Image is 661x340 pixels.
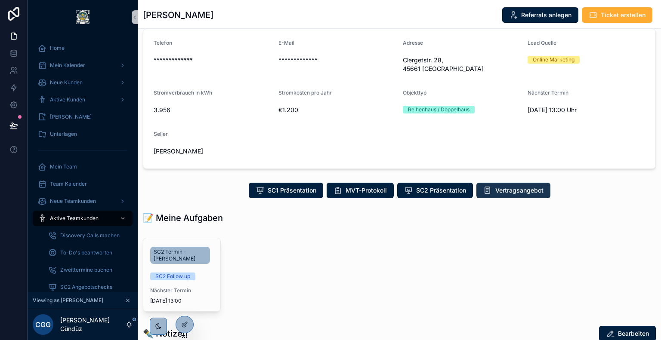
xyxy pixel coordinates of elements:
[278,89,332,96] span: Stromkosten pro Jahr
[476,183,550,198] button: Vertragsangebot
[50,96,85,103] span: Aktive Kunden
[346,186,387,195] span: MVT-Protokoll
[397,183,473,198] button: SC2 Präsentation
[33,159,133,175] a: Mein Team
[43,245,133,260] a: To-Do's beantworten
[60,249,112,256] span: To-Do's beantworten
[143,328,188,340] h1: ✒️ Notizen
[582,7,652,23] button: Ticket erstellen
[403,56,521,73] span: Clergetstr. 28, 45661 [GEOGRAPHIC_DATA]
[33,176,133,192] a: Team Kalender
[268,186,316,195] span: SC1 Präsentation
[43,228,133,243] a: Discovery Calls machen
[33,109,133,125] a: [PERSON_NAME]
[33,58,133,73] a: Mein Kalender
[50,198,96,205] span: Neue Teamkunden
[60,266,112,273] span: Zweittermine buchen
[528,89,568,96] span: Nächster Termin
[50,215,99,222] span: Aktive Teamkunden
[618,329,649,338] span: Bearbeiten
[50,79,83,86] span: Neue Kunden
[278,40,294,46] span: E-Mail
[33,297,103,304] span: Viewing as [PERSON_NAME]
[249,183,323,198] button: SC1 Präsentation
[528,40,556,46] span: Lead Quelle
[154,147,272,156] span: [PERSON_NAME]
[50,113,92,120] span: [PERSON_NAME]
[155,273,190,280] div: SC2 Follow up
[43,279,133,295] a: SC2 Angebotschecks
[278,106,396,114] span: €1.200
[521,11,571,19] span: Referrals anlegen
[33,193,133,209] a: Neue Teamkunden
[154,40,172,46] span: Telefon
[33,40,133,56] a: Home
[50,131,77,138] span: Unterlagen
[143,212,223,224] h1: 📝 Meine Aufgaben
[50,181,87,187] span: Team Kalender
[76,10,90,24] img: App logo
[35,319,51,330] span: CGG
[416,186,466,195] span: SC2 Präsentation
[60,284,112,291] span: SC2 Angebotschecks
[33,75,133,90] a: Neue Kunden
[601,11,646,19] span: Ticket erstellen
[154,89,212,96] span: Stromverbrauch in kWh
[403,40,423,46] span: Adresse
[60,232,120,239] span: Discovery Calls machen
[528,106,646,114] span: [DATE] 13:00 Uhr
[150,247,210,264] a: SC2 Termin - [PERSON_NAME]
[33,92,133,107] a: Aktive Kunden
[33,126,133,142] a: Unterlagen
[533,56,575,64] div: Online Marketing
[154,248,207,262] span: SC2 Termin - [PERSON_NAME]
[150,297,213,304] span: [DATE] 13:00
[50,45,65,52] span: Home
[502,7,578,23] button: Referrals anlegen
[60,316,126,333] p: [PERSON_NAME] Gündüz
[33,211,133,226] a: Aktive Teamkunden
[43,262,133,278] a: Zweittermine buchen
[408,106,469,113] div: Reihenhaus / Doppelhaus
[154,131,168,137] span: Seller
[50,163,77,170] span: Mein Team
[28,34,138,292] div: scrollable content
[143,9,213,21] h1: [PERSON_NAME]
[154,106,272,114] span: 3.956
[403,89,426,96] span: Objekttyp
[327,183,394,198] button: MVT-Protokoll
[495,186,544,195] span: Vertragsangebot
[150,287,213,294] span: Nächster Termin
[50,62,85,69] span: Mein Kalender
